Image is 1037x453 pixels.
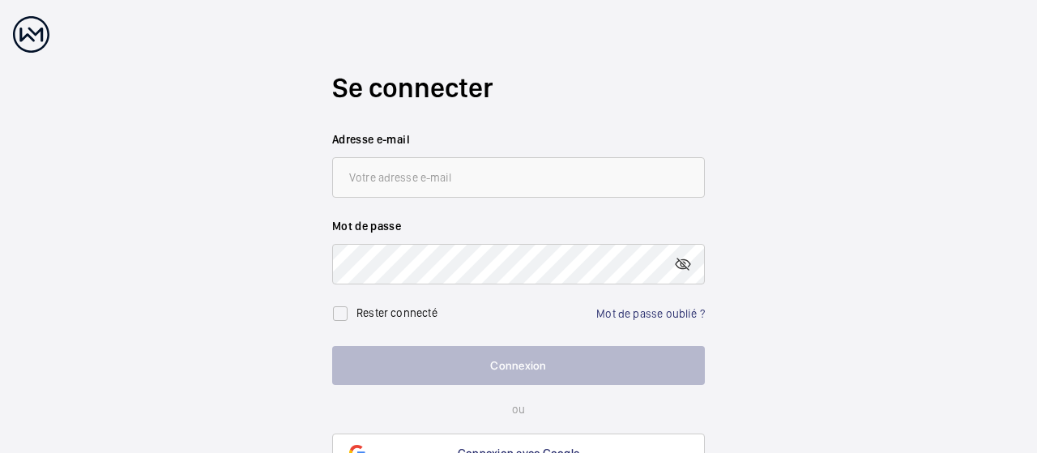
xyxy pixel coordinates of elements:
[332,69,705,107] h2: Se connecter
[356,306,437,319] label: Rester connecté
[332,157,705,198] input: Votre adresse e-mail
[332,218,705,234] label: Mot de passe
[596,307,705,320] a: Mot de passe oublié ?
[332,131,705,147] label: Adresse e-mail
[332,401,705,417] p: ou
[332,346,705,385] button: Connexion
